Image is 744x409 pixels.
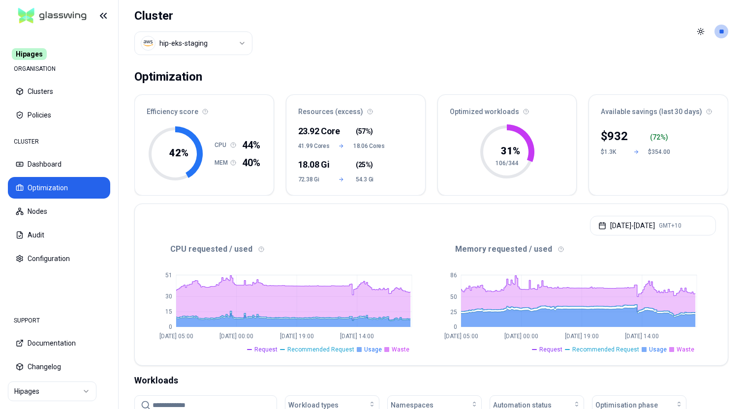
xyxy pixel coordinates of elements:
[601,128,628,144] div: $
[8,177,110,199] button: Optimization
[432,243,716,255] div: Memory requested / used
[589,95,728,122] div: Available savings (last 30 days)
[572,346,639,353] span: Recommended Request
[8,311,110,330] div: SUPPORT
[392,346,409,353] span: Waste
[356,126,373,136] span: ( )
[134,31,252,55] button: Select a value
[143,38,153,48] img: aws
[8,201,110,222] button: Nodes
[8,104,110,126] button: Policies
[565,333,599,340] tspan: [DATE] 19:00
[298,175,327,183] span: 72.38 Gi
[165,293,172,300] tspan: 30
[147,243,432,255] div: CPU requested / used
[601,148,624,156] div: $1.3K
[169,323,172,330] tspan: 0
[358,126,371,136] span: 57%
[298,158,327,172] div: 18.08 Gi
[298,142,330,150] span: 41.99 Cores
[590,216,716,235] button: [DATE]-[DATE]GMT+10
[135,95,274,122] div: Efficiency score
[496,160,519,167] tspan: 106/344
[286,95,425,122] div: Resources (excess)
[438,95,577,122] div: Optimized workloads
[169,147,188,159] tspan: 42 %
[607,128,628,144] p: 932
[8,248,110,269] button: Configuration
[8,153,110,175] button: Dashboard
[8,59,110,79] div: ORGANISATION
[501,145,520,157] tspan: 31 %
[8,356,110,378] button: Changelog
[215,141,230,149] h1: CPU
[356,175,385,183] span: 54.3 Gi
[219,333,253,340] tspan: [DATE] 00:00
[280,333,314,340] tspan: [DATE] 19:00
[677,346,694,353] span: Waste
[353,142,385,150] span: 18.06 Cores
[159,333,193,340] tspan: [DATE] 05:00
[242,156,260,170] span: 40%
[159,38,208,48] div: hip-eks-staging
[659,222,682,230] span: GMT+10
[444,333,478,340] tspan: [DATE] 05:00
[504,333,538,340] tspan: [DATE] 00:00
[8,132,110,151] div: CLUSTER
[650,132,672,142] div: ( %)
[356,160,373,170] span: ( )
[165,272,172,279] tspan: 51
[215,159,230,167] h1: MEM
[450,272,457,279] tspan: 86
[134,8,252,24] h1: Cluster
[649,346,667,353] span: Usage
[539,346,562,353] span: Request
[12,48,47,60] span: Hipages
[8,332,110,354] button: Documentation
[134,67,202,87] div: Optimization
[364,346,382,353] span: Usage
[625,333,659,340] tspan: [DATE] 14:00
[254,346,278,353] span: Request
[450,309,457,316] tspan: 25
[8,224,110,246] button: Audit
[454,323,457,330] tspan: 0
[287,346,354,353] span: Recommended Request
[450,293,457,300] tspan: 50
[340,333,374,340] tspan: [DATE] 14:00
[242,138,260,152] span: 44%
[8,81,110,102] button: Clusters
[165,308,172,315] tspan: 15
[298,124,327,138] div: 23.92 Core
[648,148,672,156] div: $354.00
[134,374,728,387] div: Workloads
[14,4,91,28] img: GlassWing
[358,160,371,170] span: 25%
[652,132,660,142] p: 72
